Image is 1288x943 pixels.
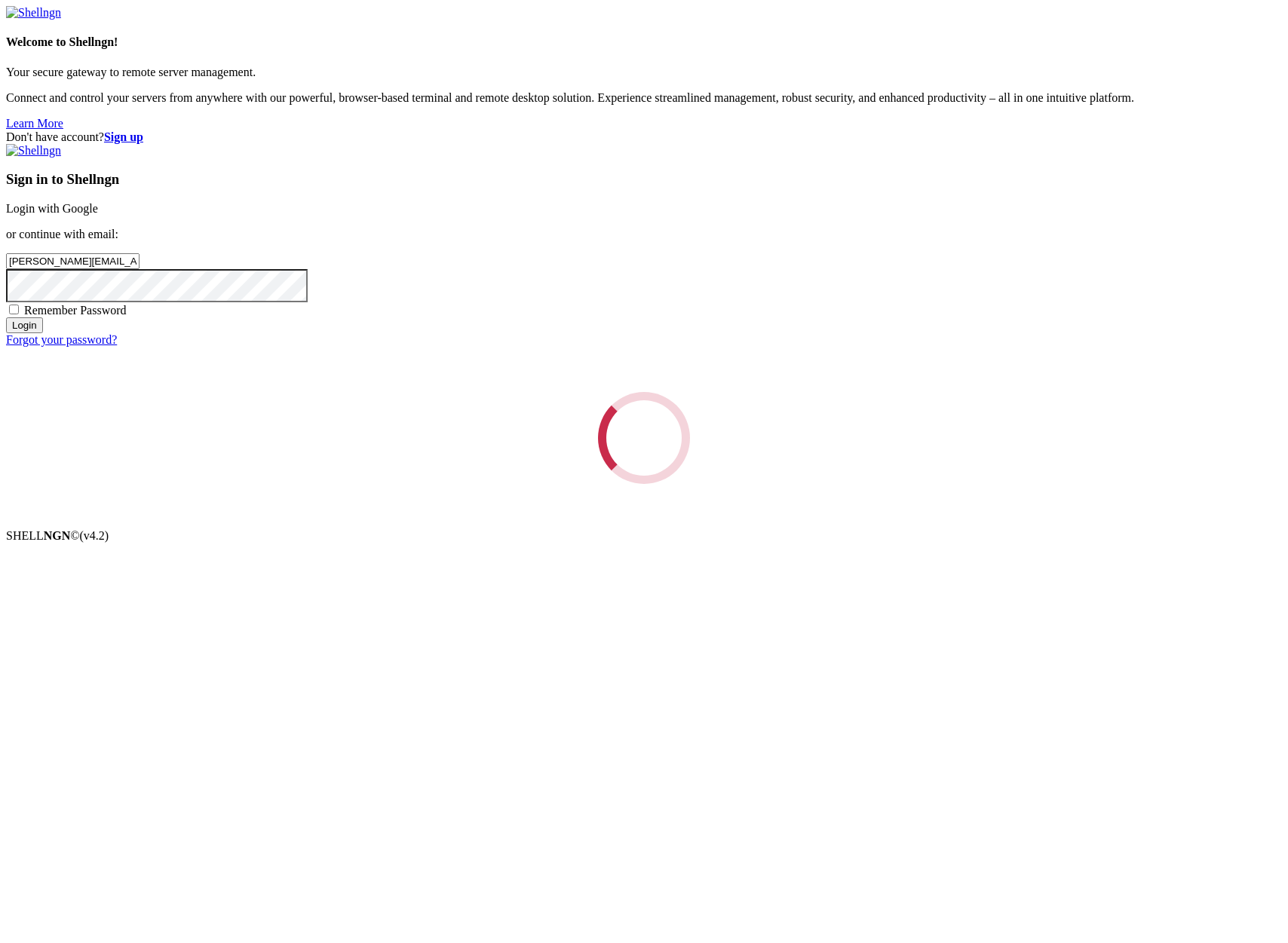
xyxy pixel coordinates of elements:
p: Connect and control your servers from anywhere with our powerful, browser-based terminal and remo... [6,91,1282,105]
img: Shellngn [6,6,61,20]
p: or continue with email: [6,228,1282,241]
h4: Welcome to Shellngn! [6,35,1282,49]
h3: Sign in to Shellngn [6,171,1282,188]
a: Forgot your password? [6,333,117,346]
span: 4.2.0 [80,529,109,542]
input: Login [6,317,43,333]
div: Don't have account? [6,130,1282,144]
div: Loading... [598,392,690,484]
a: Learn More [6,117,63,130]
input: Remember Password [9,305,19,314]
p: Your secure gateway to remote server management. [6,66,1282,79]
span: SHELL © [6,529,109,542]
input: Email address [6,253,140,269]
a: Sign up [104,130,143,143]
img: Shellngn [6,144,61,158]
span: Remember Password [24,304,127,317]
a: Login with Google [6,202,98,215]
b: NGN [44,529,71,542]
